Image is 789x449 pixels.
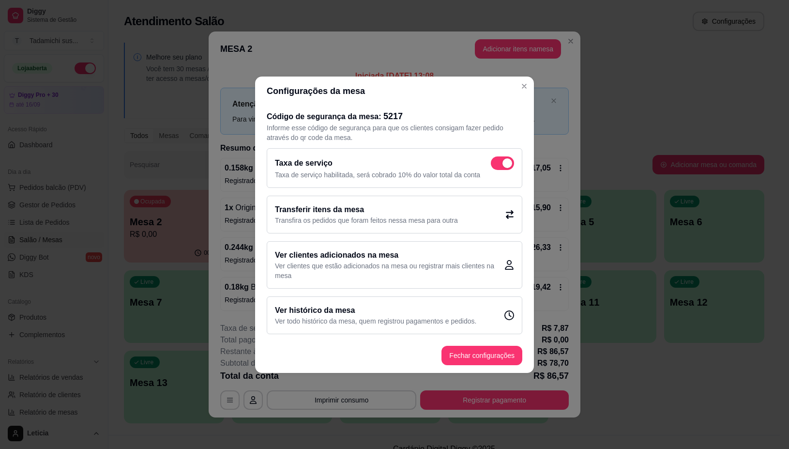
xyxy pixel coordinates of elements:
p: Transfira os pedidos que foram feitos nessa mesa para outra [275,216,458,225]
p: Informe esse código de segurança para que os clientes consigam fazer pedido através do qr code da... [267,123,522,142]
header: Configurações da mesa [255,77,534,106]
p: Taxa de serviço habilitada, será cobrado 10% do valor total da conta [275,170,514,180]
span: 5217 [383,111,403,121]
button: Close [516,78,532,94]
p: Ver clientes que estão adicionados na mesa ou registrar mais clientes na mesa [275,261,504,280]
h2: Transferir itens da mesa [275,204,458,216]
h2: Taxa de serviço [275,157,333,169]
h2: Código de segurança da mesa: [267,109,522,123]
button: Fechar configurações [441,346,522,365]
h2: Ver clientes adicionados na mesa [275,249,504,261]
h2: Ver histórico da mesa [275,305,476,316]
p: Ver todo histórico da mesa, quem registrou pagamentos e pedidos. [275,316,476,326]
